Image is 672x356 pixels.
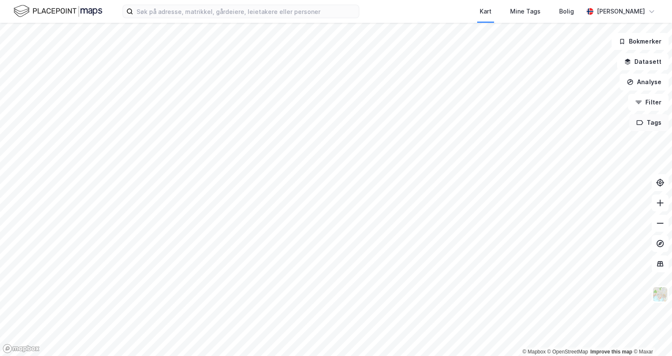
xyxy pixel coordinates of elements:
[547,349,588,355] a: OpenStreetMap
[620,74,669,90] button: Analyse
[510,6,541,16] div: Mine Tags
[630,315,672,356] iframe: Chat Widget
[590,349,632,355] a: Improve this map
[14,4,102,19] img: logo.f888ab2527a4732fd821a326f86c7f29.svg
[597,6,645,16] div: [PERSON_NAME]
[522,349,546,355] a: Mapbox
[617,53,669,70] button: Datasett
[612,33,669,50] button: Bokmerker
[133,5,359,18] input: Søk på adresse, matrikkel, gårdeiere, leietakere eller personer
[652,286,668,302] img: Z
[628,94,669,111] button: Filter
[480,6,492,16] div: Kart
[630,315,672,356] div: Kontrollprogram for chat
[3,344,40,353] a: Mapbox homepage
[559,6,574,16] div: Bolig
[629,114,669,131] button: Tags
